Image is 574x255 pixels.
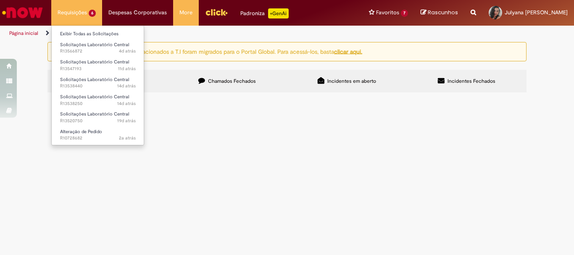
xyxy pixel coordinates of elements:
[117,100,136,107] span: 14d atrás
[89,10,96,17] span: 6
[448,78,495,84] span: Incidentes Fechados
[60,83,136,89] span: R13538440
[205,6,228,18] img: click_logo_yellow_360x200.png
[119,135,136,141] time: 21/11/2023 09:56:00
[52,92,144,108] a: Aberto R13538250 : Solicitações Laboratório Central
[208,78,256,84] span: Chamados Fechados
[60,94,129,100] span: Solicitações Laboratório Central
[376,8,399,17] span: Favoritos
[52,75,144,91] a: Aberto R13538440 : Solicitações Laboratório Central
[179,8,192,17] span: More
[52,127,144,143] a: Aberto R10728682 : Alteração de Pedido
[401,10,408,17] span: 7
[9,30,38,37] a: Página inicial
[428,8,458,16] span: Rascunhos
[117,118,136,124] time: 11/09/2025 10:24:46
[6,26,377,41] ul: Trilhas de página
[60,135,136,142] span: R10728682
[117,83,136,89] span: 14d atrás
[60,66,136,72] span: R13547193
[334,47,362,55] a: clicar aqui.
[52,29,144,39] a: Exibir Todas as Solicitações
[64,47,362,55] ng-bind-html: Atenção: alguns chamados relacionados a T.I foram migrados para o Portal Global. Para acessá-los,...
[60,118,136,124] span: R13520750
[52,58,144,73] a: Aberto R13547193 : Solicitações Laboratório Central
[60,111,129,117] span: Solicitações Laboratório Central
[117,83,136,89] time: 16/09/2025 09:46:50
[60,42,129,48] span: Solicitações Laboratório Central
[118,66,136,72] span: 11d atrás
[52,40,144,56] a: Aberto R13566872 : Solicitações Laboratório Central
[119,135,136,141] span: 2a atrás
[60,59,129,65] span: Solicitações Laboratório Central
[505,9,568,16] span: Julyana [PERSON_NAME]
[58,8,87,17] span: Requisições
[52,110,144,125] a: Aberto R13520750 : Solicitações Laboratório Central
[327,78,376,84] span: Incidentes em aberto
[240,8,289,18] div: Padroniza
[60,76,129,83] span: Solicitações Laboratório Central
[60,100,136,107] span: R13538250
[117,100,136,107] time: 16/09/2025 09:15:17
[60,129,102,135] span: Alteração de Pedido
[1,4,44,21] img: ServiceNow
[118,66,136,72] time: 18/09/2025 13:39:57
[117,118,136,124] span: 19d atrás
[268,8,289,18] p: +GenAi
[421,9,458,17] a: Rascunhos
[119,48,136,54] span: 4d atrás
[51,25,144,145] ul: Requisições
[108,8,167,17] span: Despesas Corporativas
[119,48,136,54] time: 25/09/2025 14:21:15
[60,48,136,55] span: R13566872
